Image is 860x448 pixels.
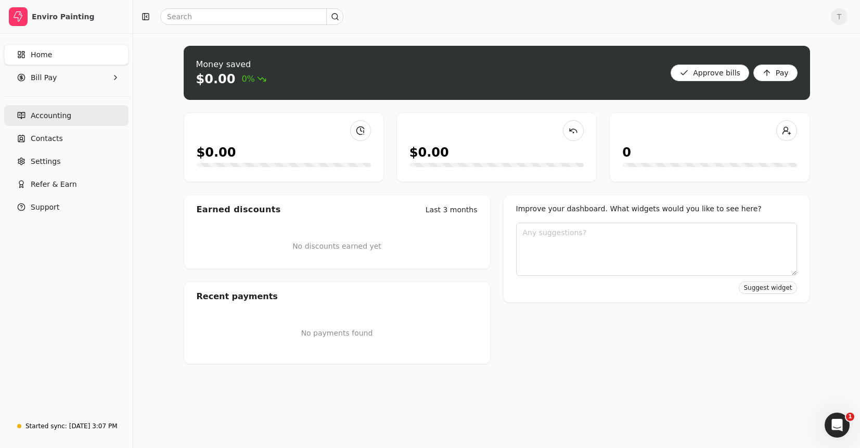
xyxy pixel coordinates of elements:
[69,421,118,431] div: [DATE] 3:07 PM
[825,413,850,438] iframe: Intercom live chat
[197,143,236,162] div: $0.00
[4,105,129,126] a: Accounting
[197,203,281,216] div: Earned discounts
[4,44,129,65] a: Home
[241,73,266,85] span: 0%
[4,174,129,195] button: Refer & Earn
[671,65,749,81] button: Approve bills
[31,110,71,121] span: Accounting
[32,11,124,22] div: Enviro Painting
[753,65,798,81] button: Pay
[409,143,449,162] div: $0.00
[4,151,129,172] a: Settings
[516,203,797,214] div: Improve your dashboard. What widgets would you like to see here?
[4,197,129,217] button: Support
[31,133,63,144] span: Contacts
[846,413,854,421] span: 1
[160,8,343,25] input: Search
[739,281,797,294] button: Suggest widget
[196,58,266,71] div: Money saved
[622,143,631,162] div: 0
[25,421,67,431] div: Started sync:
[831,8,848,25] button: T
[184,282,490,311] div: Recent payments
[292,224,381,268] div: No discounts earned yet
[196,71,236,87] div: $0.00
[4,67,129,88] button: Bill Pay
[197,328,478,339] p: No payments found
[31,202,59,213] span: Support
[31,49,52,60] span: Home
[4,417,129,436] a: Started sync:[DATE] 3:07 PM
[31,179,77,190] span: Refer & Earn
[31,72,57,83] span: Bill Pay
[31,156,60,167] span: Settings
[426,204,478,215] div: Last 3 months
[4,128,129,149] a: Contacts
